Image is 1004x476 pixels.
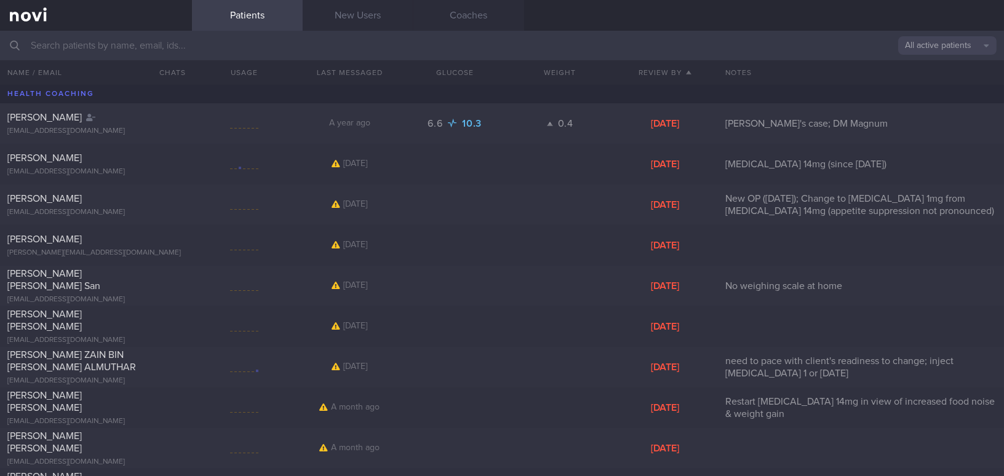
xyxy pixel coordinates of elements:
span: A month ago [332,443,380,452]
span: [PERSON_NAME] [PERSON_NAME] [7,391,82,413]
button: Chats [143,60,192,85]
div: [DATE] [613,442,718,454]
span: [PERSON_NAME] [7,194,82,204]
div: [DATE] [613,280,718,292]
span: [DATE] [344,240,368,249]
div: Notes [718,60,1004,85]
div: [MEDICAL_DATA] 14mg (since [DATE]) [718,158,1004,170]
div: [DATE] [613,199,718,211]
div: [EMAIL_ADDRESS][DOMAIN_NAME] [7,417,185,426]
span: [PERSON_NAME] [PERSON_NAME] [7,431,82,453]
div: [DATE] [613,239,718,252]
button: Weight [508,60,613,85]
span: 0.4 [558,119,573,129]
button: All active patients [898,36,997,55]
span: [PERSON_NAME] ZAIN BIN [PERSON_NAME] ALMUTHAR [7,350,136,372]
div: [DATE] [613,361,718,373]
div: Restart [MEDICAL_DATA] 14mg in view of increased food noise & weight gain [718,395,1004,420]
div: [PERSON_NAME]'s case; DM Magnum [718,117,1004,130]
div: [DATE] [613,158,718,170]
div: [DATE] [613,117,718,130]
span: [PERSON_NAME] [PERSON_NAME] [7,309,82,331]
div: [EMAIL_ADDRESS][DOMAIN_NAME] [7,127,185,136]
span: 10.3 [462,119,482,129]
div: [EMAIL_ADDRESS][DOMAIN_NAME] [7,336,185,345]
div: [EMAIL_ADDRESS][DOMAIN_NAME] [7,167,185,177]
button: Last Messaged [297,60,402,85]
div: need to pace with client's readiness to change; inject [MEDICAL_DATA] 1 or [DATE] [718,355,1004,379]
span: [DATE] [344,159,368,168]
span: [PERSON_NAME] [7,234,82,244]
div: [DATE] [613,402,718,414]
button: Glucose [402,60,508,85]
div: [EMAIL_ADDRESS][DOMAIN_NAME] [7,376,185,386]
span: [PERSON_NAME] [PERSON_NAME] San [7,269,100,291]
span: [DATE] [344,362,368,371]
div: New OP ([DATE]); Change to [MEDICAL_DATA] 1mg from [MEDICAL_DATA] 14mg (appetite suppression not ... [718,192,1004,217]
span: 6.6 [428,119,445,129]
span: A year ago [329,119,370,127]
span: [PERSON_NAME] [7,153,82,163]
span: A month ago [332,403,380,411]
button: Review By [613,60,718,85]
div: [EMAIL_ADDRESS][DOMAIN_NAME] [7,458,185,467]
span: [DATE] [344,281,368,290]
div: No weighing scale at home [718,280,1004,292]
span: [DATE] [344,200,368,208]
div: [DATE] [613,320,718,333]
div: [EMAIL_ADDRESS][DOMAIN_NAME] [7,208,185,217]
div: Usage [192,60,297,85]
span: [PERSON_NAME] [7,113,82,122]
div: [EMAIL_ADDRESS][DOMAIN_NAME] [7,295,185,304]
div: [PERSON_NAME][EMAIL_ADDRESS][DOMAIN_NAME] [7,248,185,258]
span: [DATE] [344,322,368,330]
